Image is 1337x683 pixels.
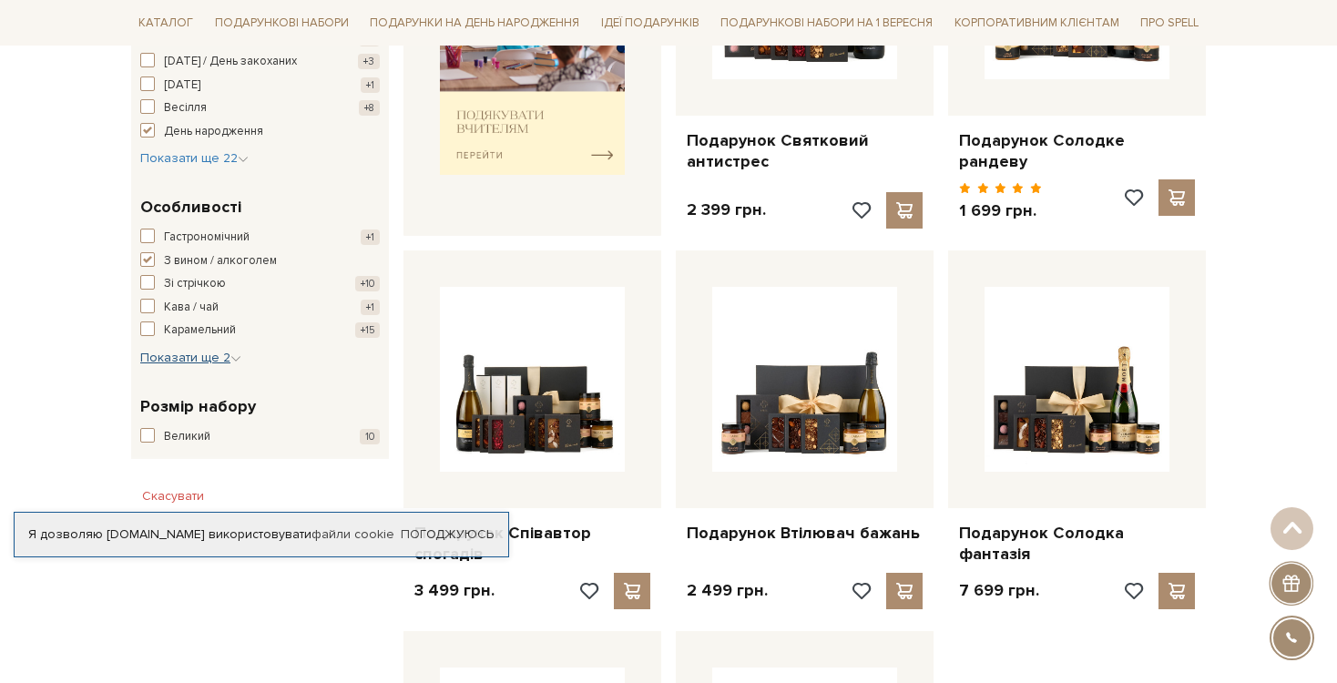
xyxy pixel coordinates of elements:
a: Подарунки на День народження [362,9,587,37]
p: 2 499 грн. [687,580,768,601]
button: З вином / алкоголем [140,252,380,270]
a: Про Spell [1133,9,1206,37]
p: 2 399 грн. [687,199,766,220]
a: Ідеї подарунків [594,9,707,37]
span: [DATE] / День закоханих [164,53,297,71]
span: Кава / чай [164,299,219,317]
a: Подарунок Втілювач бажань [687,523,923,544]
a: Подарункові набори [208,9,356,37]
span: [DATE] [164,76,200,95]
span: +1 [361,229,380,245]
span: +3 [358,54,380,69]
span: +7 [359,31,380,46]
button: Показати ще 22 [140,149,249,168]
a: файли cookie [311,526,394,542]
button: Гастрономічний +1 [140,229,380,247]
button: Кава / чай +1 [140,299,380,317]
span: Показати ще 22 [140,150,249,166]
a: Подарункові набори на 1 Вересня [713,7,940,38]
span: Гастрономічний [164,229,250,247]
p: 7 699 грн. [959,580,1039,601]
button: День народження [140,123,380,141]
span: +10 [355,276,380,291]
button: Скасувати [131,482,215,511]
button: Карамельний +15 [140,321,380,340]
span: Весілля [164,99,207,117]
p: 3 499 грн. [414,580,495,601]
span: Показати ще 2 [140,350,241,365]
button: Великий 10 [140,428,380,446]
a: Погоджуюсь [401,526,494,543]
p: 1 699 грн. [959,200,1042,221]
span: +15 [355,322,380,338]
span: +1 [361,300,380,315]
span: Особливості [140,195,241,219]
span: З вином / алкоголем [164,252,277,270]
span: 10 [360,429,380,444]
div: Я дозволяю [DOMAIN_NAME] використовувати [15,526,508,543]
button: [DATE] / День закоханих +3 [140,53,380,71]
button: [DATE] +1 [140,76,380,95]
a: Каталог [131,9,200,37]
a: Подарунок Співавтор спогадів [414,523,650,566]
a: Подарунок Солодка фантазія [959,523,1195,566]
span: Зі стрічкою [164,275,226,293]
span: День народження [164,123,263,141]
span: +1 [361,77,380,93]
a: Подарунок Солодке рандеву [959,130,1195,173]
a: Подарунок Святковий антистрес [687,130,923,173]
button: Показати ще 2 [140,349,241,367]
a: Корпоративним клієнтам [947,7,1127,38]
span: Великий [164,428,210,446]
span: +8 [359,100,380,116]
span: Карамельний [164,321,236,340]
button: Зі стрічкою +10 [140,275,380,293]
button: Весілля +8 [140,99,380,117]
span: Розмір набору [140,394,256,419]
